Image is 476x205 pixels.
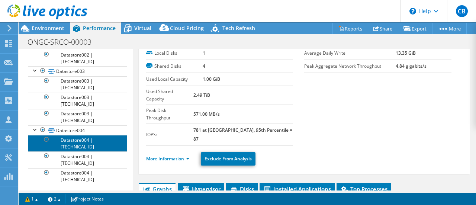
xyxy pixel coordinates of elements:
span: Environment [32,25,64,32]
a: Project Notes [65,194,109,204]
b: 13.35 GiB [396,50,416,56]
b: 4 [203,63,205,69]
a: Datastore004 [28,125,127,135]
span: Tech Refresh [222,25,255,32]
a: Datastore004 | [TECHNICAL_ID] [28,135,127,151]
span: Installed Applications [263,185,331,193]
a: Exclude From Analysis [201,152,255,166]
a: Reports [332,23,368,34]
svg: \n [409,8,416,15]
span: Hypervisor [182,185,221,193]
a: Export [398,23,432,34]
label: Peak Disk Throughput [146,107,194,122]
a: Datastore004 | [TECHNICAL_ID] [28,151,127,168]
span: Disks [230,185,254,193]
a: Datastore002 | [TECHNICAL_ID] [28,50,127,66]
b: 4.84 gigabits/s [396,63,427,69]
span: Performance [83,25,116,32]
a: More Information [146,156,190,162]
label: Peak Aggregate Network Throughput [304,63,395,70]
b: 1 [203,50,205,56]
label: Average Daily Write [304,49,395,57]
a: 2 [43,194,66,204]
a: Datastore003 | [TECHNICAL_ID] [28,109,127,125]
b: 1.00 GiB [203,76,220,82]
h1: ONGC-SRCO-00003 [24,38,103,46]
a: Share [368,23,398,34]
span: CB [456,5,468,17]
span: Virtual [134,25,151,32]
label: IOPS: [146,131,194,138]
b: 781 at [GEOGRAPHIC_DATA], 95th Percentile = 87 [193,127,292,142]
a: Datastore003 [28,66,127,76]
a: Datastore003 | [TECHNICAL_ID] [28,93,127,109]
a: Datastore003 | [TECHNICAL_ID] [28,76,127,93]
label: Local Disks [146,49,203,57]
b: 2.49 TiB [193,92,210,98]
a: 1 [20,194,43,204]
a: Datastore004 | [TECHNICAL_ID] [28,168,127,185]
span: Top Processes [340,185,387,193]
label: Used Local Capacity [146,76,203,83]
b: 571.00 MB/s [193,111,220,117]
span: Cloud Pricing [170,25,204,32]
a: More [432,23,467,34]
label: Used Shared Capacity [146,88,194,103]
span: Graphs [142,185,172,193]
label: Shared Disks [146,63,203,70]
